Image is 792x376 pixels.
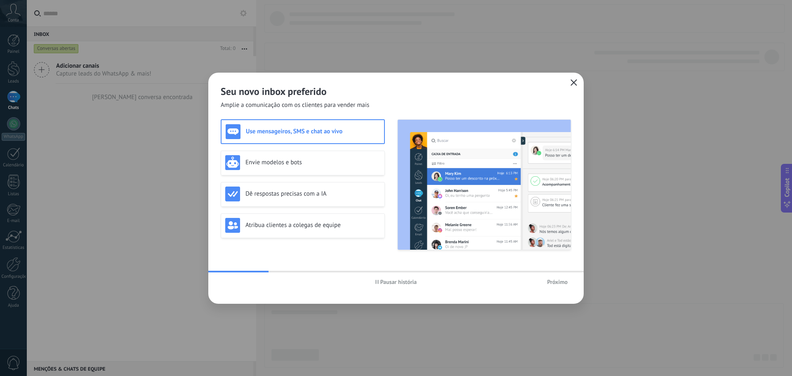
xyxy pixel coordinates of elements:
[221,101,369,109] span: Amplie a comunicação com os clientes para vender mais
[547,279,568,285] span: Próximo
[245,221,380,229] h3: Atribua clientes a colegas de equipe
[380,279,417,285] span: Pausar história
[221,85,571,98] h2: Seu novo inbox preferido
[246,128,380,135] h3: Use mensageiros, SMS e chat ao vivo
[543,276,571,288] button: Próximo
[245,190,380,198] h3: Dê respostas precisas com a IA
[245,158,380,166] h3: Envie modelos e bots
[372,276,421,288] button: Pausar história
